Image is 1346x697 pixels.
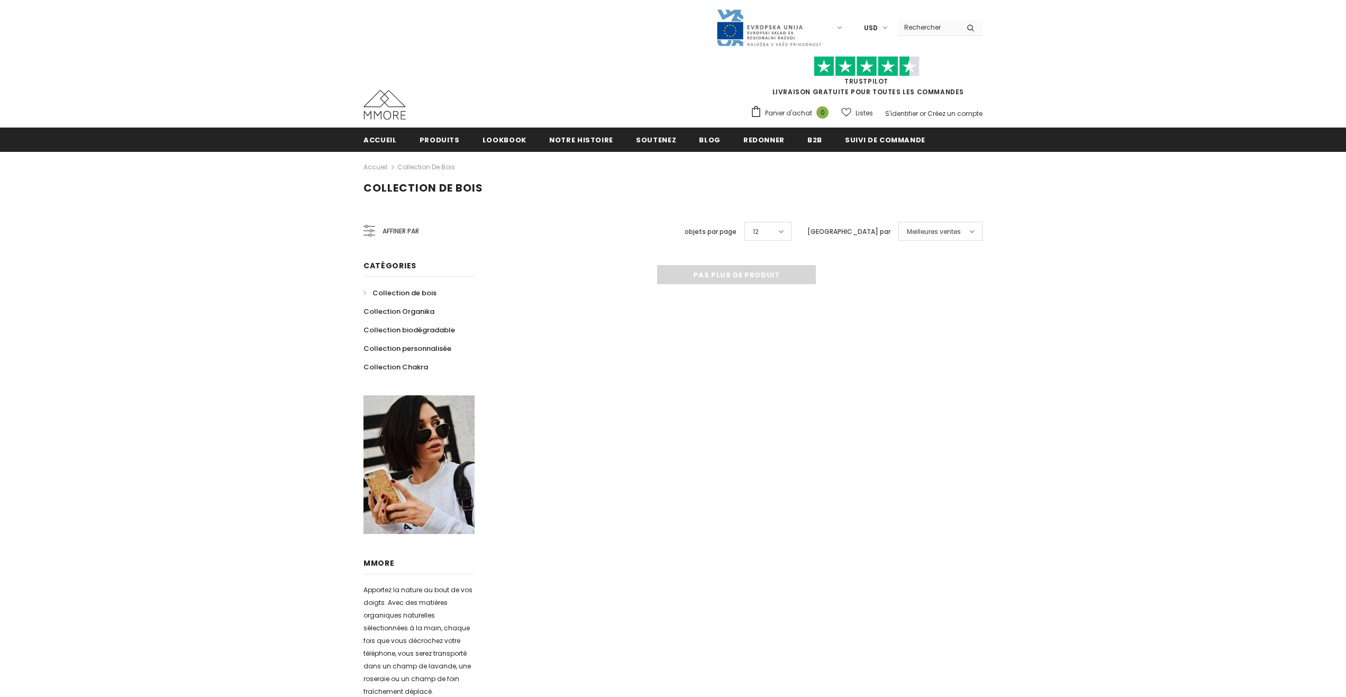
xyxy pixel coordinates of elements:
[753,227,759,237] span: 12
[845,128,925,151] a: Suivi de commande
[483,135,526,145] span: Lookbook
[699,135,721,145] span: Blog
[363,180,483,195] span: Collection de bois
[743,135,785,145] span: Redonner
[716,23,822,32] a: Javni Razpis
[844,77,888,86] a: TrustPilot
[549,135,613,145] span: Notre histoire
[363,260,416,271] span: Catégories
[807,128,822,151] a: B2B
[483,128,526,151] a: Lookbook
[363,362,428,372] span: Collection Chakra
[699,128,721,151] a: Blog
[363,339,451,358] a: Collection personnalisée
[636,128,676,151] a: soutenez
[927,109,983,118] a: Créez un compte
[363,161,387,174] a: Accueil
[845,135,925,145] span: Suivi de commande
[907,227,961,237] span: Meilleures ventes
[864,23,878,33] span: USD
[363,128,397,151] a: Accueil
[807,227,890,237] label: [GEOGRAPHIC_DATA] par
[363,343,451,354] span: Collection personnalisée
[363,302,434,321] a: Collection Organika
[372,288,436,298] span: Collection de bois
[363,90,406,120] img: Cas MMORE
[363,325,455,335] span: Collection biodégradable
[420,128,460,151] a: Produits
[549,128,613,151] a: Notre histoire
[363,135,397,145] span: Accueil
[420,135,460,145] span: Produits
[743,128,785,151] a: Redonner
[685,227,736,237] label: objets par page
[383,225,419,237] span: Affiner par
[636,135,676,145] span: soutenez
[750,105,834,121] a: Panier d'achat 0
[920,109,926,118] span: or
[363,321,455,339] a: Collection biodégradable
[856,108,873,119] span: Listes
[363,358,428,376] a: Collection Chakra
[765,108,812,119] span: Panier d'achat
[363,306,434,316] span: Collection Organika
[898,20,959,35] input: Search Site
[363,558,395,568] span: MMORE
[814,56,920,77] img: Faites confiance aux étoiles pilotes
[363,284,436,302] a: Collection de bois
[885,109,918,118] a: S'identifier
[816,106,829,119] span: 0
[750,61,983,96] span: LIVRAISON GRATUITE POUR TOUTES LES COMMANDES
[807,135,822,145] span: B2B
[716,8,822,47] img: Javni Razpis
[841,104,873,122] a: Listes
[397,162,455,171] a: Collection de bois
